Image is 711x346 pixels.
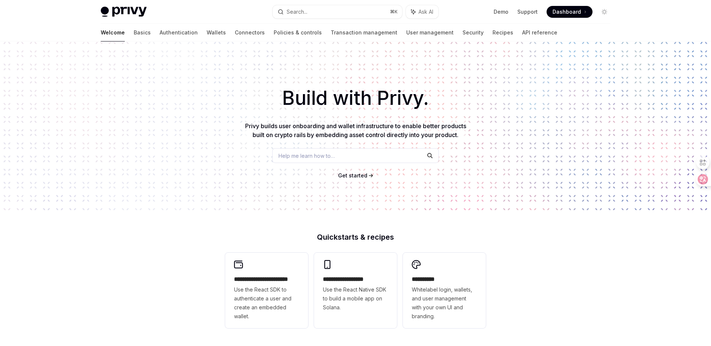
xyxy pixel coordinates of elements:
a: Support [517,8,538,16]
a: Connectors [235,24,265,41]
span: Use the React Native SDK to build a mobile app on Solana. [323,285,388,312]
a: Authentication [160,24,198,41]
button: Search...⌘K [273,5,402,19]
a: Security [463,24,484,41]
a: Policies & controls [274,24,322,41]
button: Toggle dark mode [598,6,610,18]
a: Basics [134,24,151,41]
a: Recipes [493,24,513,41]
a: **** **** **** ***Use the React Native SDK to build a mobile app on Solana. [314,253,397,328]
a: Get started [338,172,367,179]
span: Help me learn how to… [278,152,335,160]
a: Dashboard [547,6,592,18]
h1: Build with Privy. [12,84,699,113]
a: User management [406,24,454,41]
span: Privy builds user onboarding and wallet infrastructure to enable better products built on crypto ... [245,122,466,139]
a: Transaction management [331,24,397,41]
span: Dashboard [553,8,581,16]
a: API reference [522,24,557,41]
span: Use the React SDK to authenticate a user and create an embedded wallet. [234,285,299,321]
a: **** *****Whitelabel login, wallets, and user management with your own UI and branding. [403,253,486,328]
button: Ask AI [406,5,438,19]
span: Whitelabel login, wallets, and user management with your own UI and branding. [412,285,477,321]
a: Welcome [101,24,125,41]
div: Search... [287,7,307,16]
a: Demo [494,8,508,16]
img: light logo [101,7,147,17]
a: Wallets [207,24,226,41]
span: Ask AI [418,8,433,16]
h2: Quickstarts & recipes [225,233,486,241]
span: ⌘ K [390,9,398,15]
